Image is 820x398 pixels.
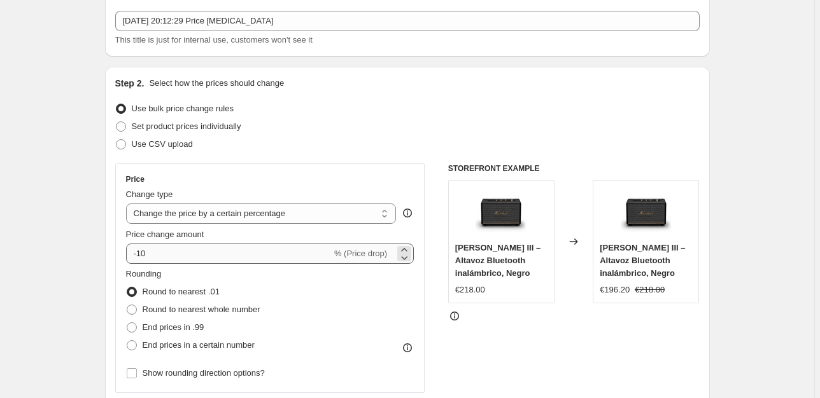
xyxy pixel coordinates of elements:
h6: STOREFRONT EXAMPLE [448,163,700,174]
div: help [401,207,414,219]
span: [PERSON_NAME] III – Altavoz Bluetooth inalámbrico, Negro [600,243,685,278]
span: Set product prices individually [132,121,241,131]
input: 30% off holiday sale [115,11,700,31]
span: Price change amount [126,230,204,239]
span: End prices in .99 [143,322,204,332]
img: 815nga8GBqL_80x.jpg [476,187,527,238]
div: €218.00 [455,284,485,296]
img: 815nga8GBqL_80x.jpg [621,187,672,238]
span: Change type [126,189,173,199]
span: Round to nearest .01 [143,287,220,296]
span: Round to nearest whole number [143,305,260,314]
span: % (Price drop) [334,249,387,258]
p: Select how the prices should change [149,77,284,90]
span: This title is just for internal use, customers won't see it [115,35,313,45]
span: [PERSON_NAME] III – Altavoz Bluetooth inalámbrico, Negro [455,243,541,278]
strike: €218.00 [635,284,665,296]
h3: Price [126,174,145,184]
input: -15 [126,244,332,264]
span: Use CSV upload [132,139,193,149]
span: Show rounding direction options? [143,368,265,378]
span: Use bulk price change rules [132,104,234,113]
span: End prices in a certain number [143,340,255,350]
span: Rounding [126,269,162,278]
h2: Step 2. [115,77,145,90]
div: €196.20 [600,284,630,296]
